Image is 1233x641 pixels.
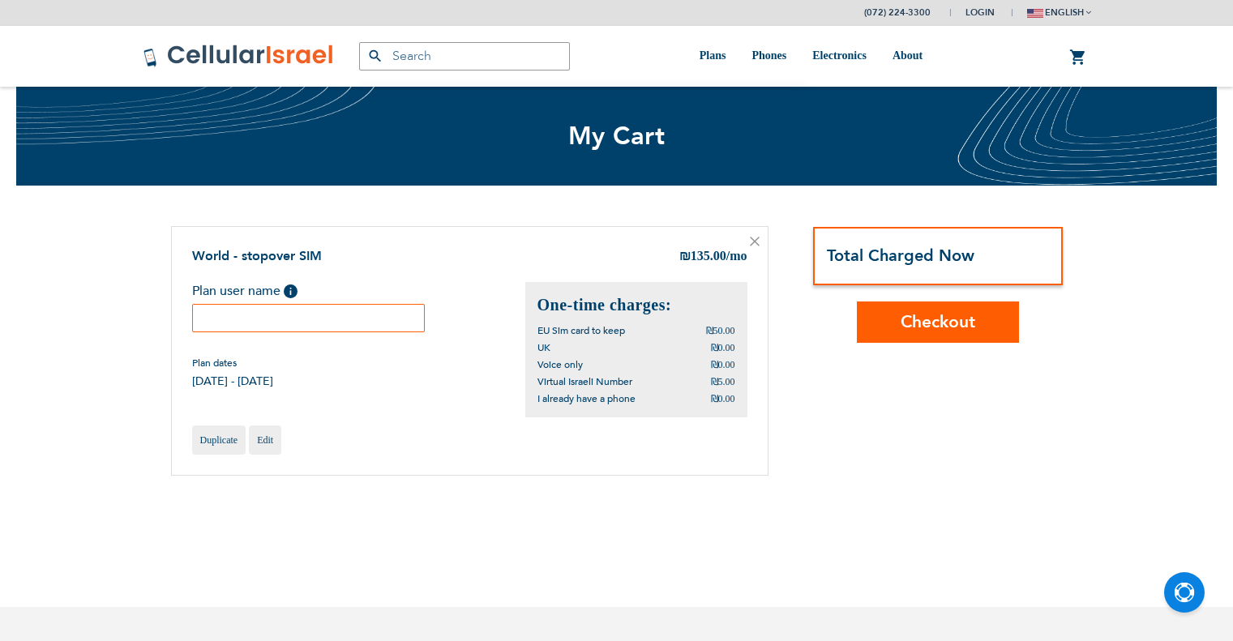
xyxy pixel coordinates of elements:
[726,249,747,263] span: /mo
[192,374,273,389] span: [DATE] - [DATE]
[857,301,1019,343] button: Checkout
[249,425,281,455] a: Edit
[537,358,583,371] span: Voice only
[1027,1,1091,24] button: english
[192,247,322,265] a: World - stopover SIM
[711,393,735,404] span: ₪0.00
[700,49,726,62] span: Plans
[192,425,246,455] a: Duplicate
[827,245,974,267] strong: Total Charged Now
[711,359,735,370] span: ₪0.00
[284,284,298,298] span: Help
[192,357,273,370] span: Plan dates
[812,26,867,87] a: Electronics
[568,119,666,153] span: My Cart
[893,49,923,62] span: About
[965,6,995,19] span: Login
[537,392,636,405] span: I already have a phone
[257,434,273,446] span: Edit
[143,44,335,68] img: Cellular Israel Logo
[700,26,726,87] a: Plans
[812,49,867,62] span: Electronics
[537,294,735,316] h2: One-time charges:
[359,42,570,71] input: Search
[537,375,632,388] span: Virtual Israeli Number
[893,26,923,87] a: About
[679,247,747,267] div: 135.00
[901,310,975,334] span: Checkout
[1027,9,1043,18] img: english
[751,26,786,87] a: Phones
[537,324,625,337] span: EU Sim card to keep
[706,325,735,336] span: ₪50.00
[192,282,280,300] span: Plan user name
[751,49,786,62] span: Phones
[200,434,238,446] span: Duplicate
[711,342,735,353] span: ₪0.00
[679,248,691,267] span: ₪
[537,341,550,354] span: UK
[864,6,931,19] a: (072) 224-3300
[711,376,735,387] span: ₪5.00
